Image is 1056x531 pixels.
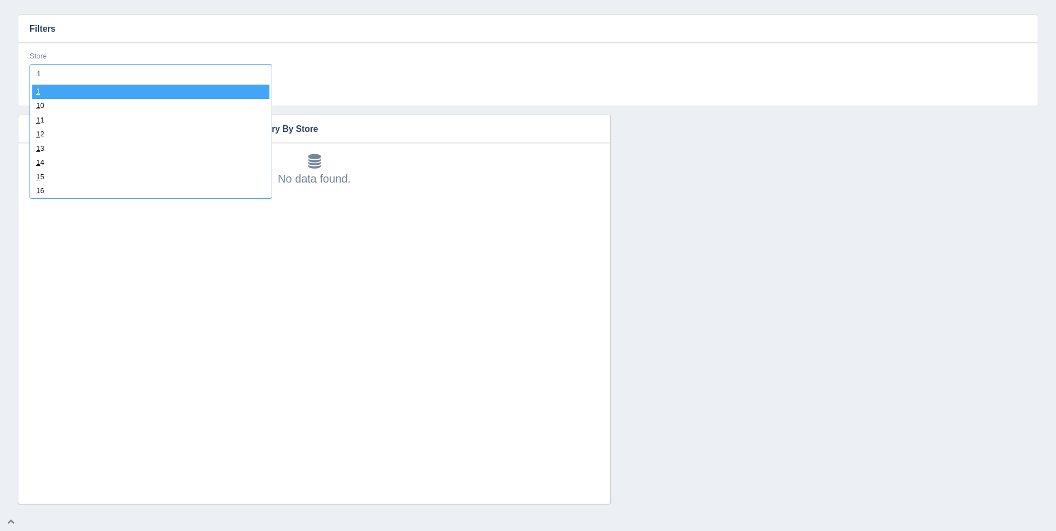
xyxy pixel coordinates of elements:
[32,170,269,185] div: 5
[32,127,269,142] div: 2
[36,186,40,195] span: 1
[32,156,269,170] div: 4
[36,130,40,138] span: 1
[36,158,40,166] span: 1
[36,144,40,153] span: 1
[32,114,269,128] div: 1
[36,87,40,95] span: 1
[36,101,40,110] span: 1
[32,99,269,114] div: 0
[36,116,40,124] span: 1
[36,173,40,181] span: 1
[32,142,269,156] div: 3
[32,184,269,199] div: 6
